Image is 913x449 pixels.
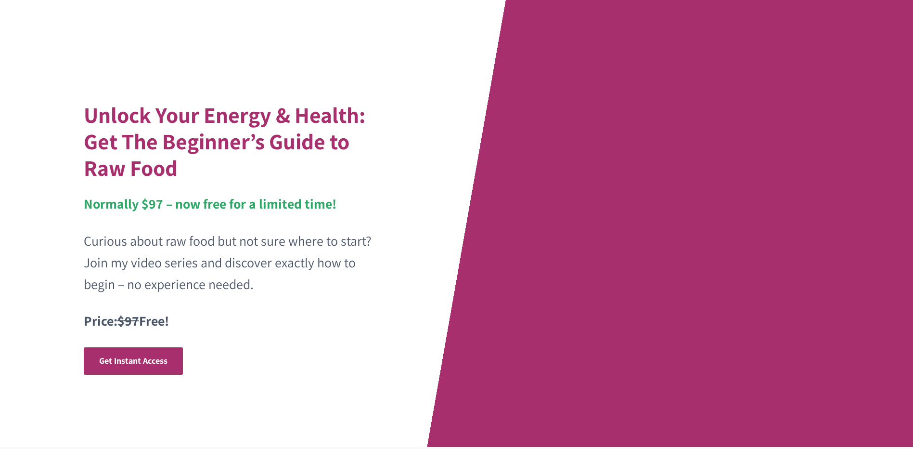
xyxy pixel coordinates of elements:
h1: Unlock Your Energy & Health: Get The Beginner’s Guide to Raw Food [84,102,374,181]
a: Get Instant Access [84,347,183,375]
s: $97 [117,312,139,330]
p: Curious about raw food but not sure where to start? Join my video series and discover exactly how... [84,230,374,295]
strong: Price: Free! [84,312,169,330]
strong: Normally $97 – now free for a limited time! [84,195,336,212]
span: Get Instant Access [99,355,167,366]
